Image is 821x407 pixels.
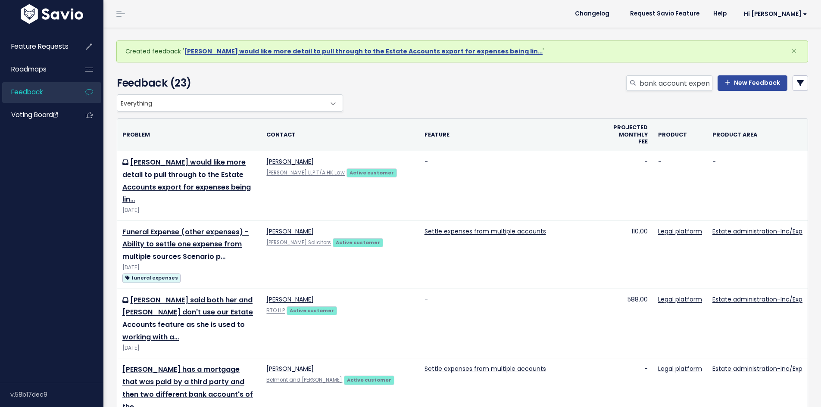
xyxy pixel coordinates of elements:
div: [DATE] [122,263,256,272]
th: Problem [117,119,261,151]
a: Hi [PERSON_NAME] [734,7,814,21]
a: Active customer [287,306,337,314]
span: Roadmaps [11,65,47,74]
div: [DATE] [122,206,256,215]
a: Active customer [344,375,394,384]
span: Everything [117,94,343,112]
a: [PERSON_NAME] Solicitors [266,239,331,246]
a: funeral expenses [122,272,181,283]
a: Feature Requests [2,37,72,56]
a: Help [706,7,734,20]
span: Hi [PERSON_NAME] [744,11,807,17]
h4: Feedback (23) [117,75,339,91]
strong: Active customer [290,307,334,314]
a: Request Savio Feature [623,7,706,20]
a: Legal platform [658,364,702,373]
span: Feature Requests [11,42,69,51]
a: Feedback [2,82,72,102]
a: Belmont and [PERSON_NAME] [266,376,342,383]
a: Legal platform [658,295,702,304]
img: logo-white.9d6f32f41409.svg [19,4,85,24]
td: - [653,151,707,221]
strong: Active customer [347,376,391,383]
td: 110.00 [604,221,653,289]
td: - [604,151,653,221]
th: Feature [419,119,604,151]
button: Close [782,41,805,62]
span: Everything [117,95,325,111]
th: Product [653,119,707,151]
a: Estate administration-Inc/Exp [712,364,802,373]
a: Active customer [347,168,396,177]
div: v.58b17dec9 [10,383,103,406]
a: [PERSON_NAME] said both her and [PERSON_NAME] don't use our Estate Accounts feature as she is use... [122,295,253,342]
a: [PERSON_NAME] would like more detail to pull through to the Estate Accounts export for expenses b... [184,47,543,56]
a: Legal platform [658,227,702,236]
a: [PERSON_NAME] LLP T/A HK Law [266,169,345,176]
a: [PERSON_NAME] [266,157,314,166]
span: funeral expenses [122,273,181,283]
td: - [419,151,604,221]
a: [PERSON_NAME] would like more detail to pull through to the Estate Accounts export for expenses b... [122,157,251,204]
strong: Active customer [336,239,380,246]
div: [DATE] [122,344,256,353]
a: [PERSON_NAME] [266,364,314,373]
td: - [419,289,604,358]
th: Product Area [707,119,808,151]
div: Created feedback ' ' [116,40,808,62]
a: New Feedback [718,75,787,91]
span: Feedback [11,87,43,96]
span: × [791,44,797,58]
a: [PERSON_NAME] [266,227,314,236]
td: 588.00 [604,289,653,358]
td: - [707,151,808,221]
th: Projected monthly fee [604,119,653,151]
a: Settle expenses from multiple accounts [425,364,546,373]
span: Changelog [575,11,609,17]
a: Funeral Expense (other expenses) - Ability to settle one expense from multiple sources Scenario p… [122,227,249,262]
a: [PERSON_NAME] [266,295,314,304]
strong: Active customer [350,169,394,176]
a: Estate administration-Inc/Exp [712,227,802,236]
a: BTO LLP [266,307,285,314]
a: Voting Board [2,105,72,125]
a: Estate administration-Inc/Exp [712,295,802,304]
a: Settle expenses from multiple accounts [425,227,546,236]
input: Search feedback... [639,75,712,91]
a: Roadmaps [2,59,72,79]
span: Voting Board [11,110,58,119]
a: Active customer [333,238,383,246]
th: Contact [261,119,419,151]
